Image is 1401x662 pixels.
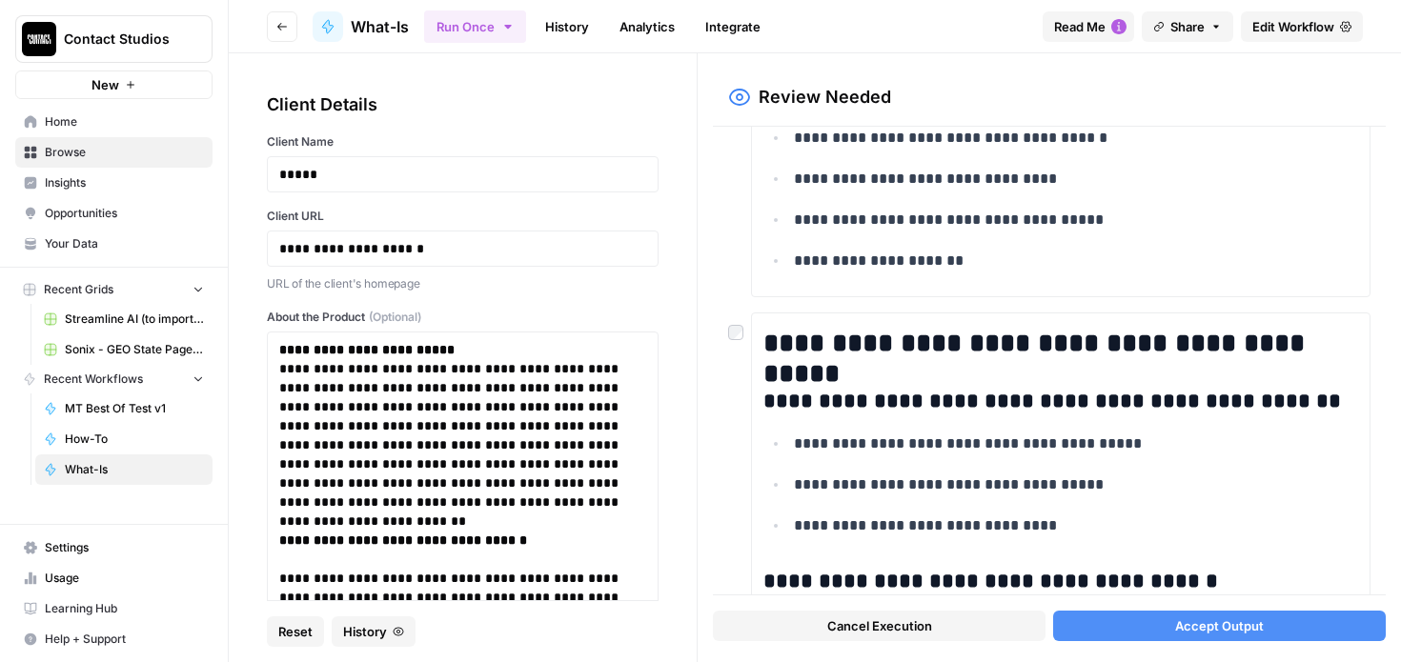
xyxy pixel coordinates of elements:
span: Streamline AI (to import) - Streamline AI Import.csv [65,311,204,328]
span: Accept Output [1175,616,1264,635]
a: Insights [15,168,213,198]
a: Home [15,107,213,137]
span: Browse [45,144,204,161]
span: (Optional) [369,309,421,326]
button: Share [1142,11,1233,42]
a: Browse [15,137,213,168]
div: Client Details [267,91,659,118]
a: Analytics [608,11,686,42]
button: Accept Output [1053,611,1386,641]
button: Recent Grids [15,275,213,304]
span: Sonix - GEO State Pages Grid [65,341,204,358]
h2: Review Needed [759,84,891,110]
button: Read Me [1043,11,1134,42]
a: Usage [15,563,213,593]
button: New [15,70,213,99]
span: Contact Studios [64,30,179,49]
a: Integrate [694,11,772,42]
span: Settings [45,539,204,556]
p: URL of the client's homepage [267,274,659,293]
span: Usage [45,570,204,587]
button: Cancel Execution [713,611,1046,641]
span: History [343,622,387,641]
a: Learning Hub [15,593,213,624]
a: Streamline AI (to import) - Streamline AI Import.csv [35,304,213,334]
span: Cancel Execution [827,616,932,635]
a: How-To [35,424,213,454]
span: Insights [45,174,204,191]
span: Home [45,113,204,130]
span: Help + Support [45,631,204,648]
a: Edit Workflow [1241,11,1363,42]
label: Client URL [267,208,659,225]
button: Reset [267,616,324,647]
a: What-Is [313,11,409,42]
button: History [332,616,416,647]
button: Help + Support [15,624,213,654]
label: Client Name [267,133,659,150]
button: Recent Workflows [15,365,213,393]
span: What-Is [65,461,204,478]
a: Your Data [15,229,213,259]
span: Edit Workflow [1252,17,1334,36]
span: Read Me [1054,17,1106,36]
span: Reset [278,622,313,641]
span: Your Data [45,235,204,252]
button: Workspace: Contact Studios [15,15,213,63]
label: About the Product [267,309,659,326]
span: How-To [65,431,204,448]
a: Opportunities [15,198,213,229]
a: History [534,11,600,42]
img: Contact Studios Logo [22,22,56,56]
button: Run Once [424,10,526,43]
a: Settings [15,532,213,563]
span: New [91,75,119,94]
span: MT Best Of Test v1 [65,400,204,417]
span: Share [1170,17,1205,36]
a: What-Is [35,454,213,485]
a: MT Best Of Test v1 [35,393,213,424]
span: Learning Hub [45,600,204,617]
a: Sonix - GEO State Pages Grid [35,334,213,365]
span: What-Is [351,15,409,38]
span: Opportunities [45,205,204,222]
span: Recent Grids [44,281,113,298]
span: Recent Workflows [44,371,143,388]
